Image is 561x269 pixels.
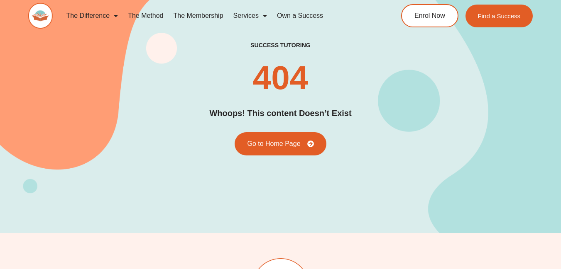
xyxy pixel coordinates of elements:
[401,4,458,27] a: Enrol Now
[465,5,533,27] a: Find a Success
[169,6,228,25] a: The Membership
[272,6,328,25] a: Own a Success
[123,6,168,25] a: The Method
[247,141,300,147] span: Go to Home Page
[250,41,310,49] h2: success tutoring
[414,12,445,19] span: Enrol Now
[253,61,308,95] h2: 404
[235,132,326,155] a: Go to Home Page
[478,13,521,19] span: Find a Success
[228,6,272,25] a: Services
[61,6,372,25] nav: Menu
[209,107,351,120] h2: Whoops! This content Doesn’t Exist
[61,6,123,25] a: The Difference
